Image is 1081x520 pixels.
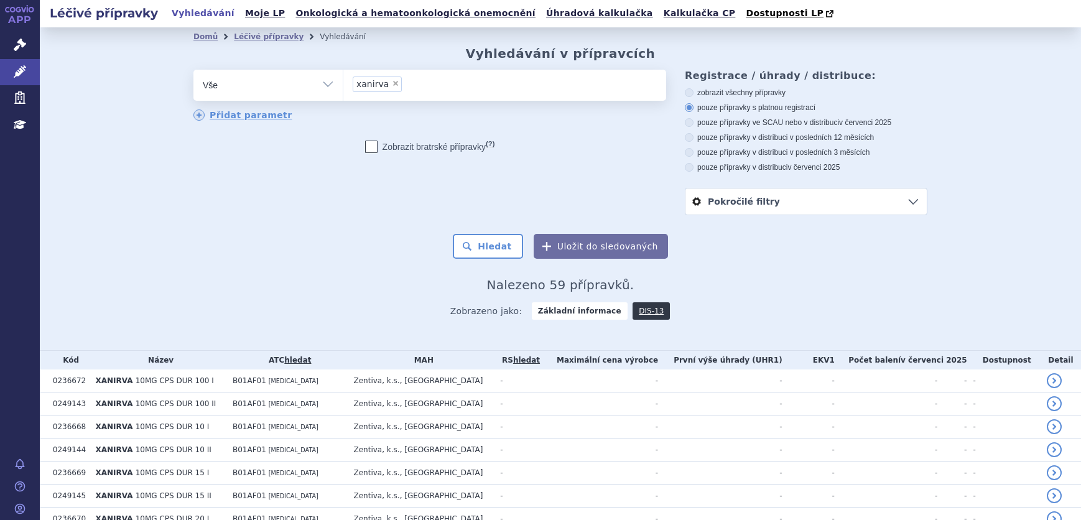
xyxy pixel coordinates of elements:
[95,491,132,500] span: XANIRVA
[685,162,927,172] label: pouze přípravky v distribuci
[136,491,211,500] span: 10MG CPS DUR 15 II
[685,147,927,157] label: pouze přípravky v distribuci v posledních 3 měsících
[47,485,90,508] td: 0249145
[47,392,90,416] td: 0249143
[348,351,494,369] th: MAH
[835,351,967,369] th: Počet balení
[269,447,318,453] span: [MEDICAL_DATA]
[233,376,266,385] span: B01AF01
[226,351,348,369] th: ATC
[937,485,967,508] td: -
[136,376,214,385] span: 10MG CPS DUR 100 I
[494,351,542,369] th: RS
[233,445,266,454] span: B01AF01
[835,485,938,508] td: -
[320,27,382,46] li: Vyhledávání
[542,351,658,369] th: Maximální cena výrobce
[542,485,658,508] td: -
[658,392,782,416] td: -
[532,302,628,320] strong: Základní informace
[782,392,835,416] td: -
[47,369,90,392] td: 0236672
[136,468,210,477] span: 10MG CPS DUR 15 I
[658,462,782,485] td: -
[633,302,670,320] a: DIS-13
[348,485,494,508] td: Zentiva, k.s., [GEOGRAPHIC_DATA]
[746,8,824,18] span: Dostupnosti LP
[1047,442,1062,457] a: detail
[193,32,218,41] a: Domů
[685,88,927,98] label: zobrazit všechny přípravky
[1041,351,1081,369] th: Detail
[47,416,90,439] td: 0236668
[40,4,168,22] h2: Léčivé přípravky
[542,5,657,22] a: Úhradová kalkulačka
[685,188,927,215] a: Pokročilé filtry
[660,5,740,22] a: Kalkulačka CP
[348,369,494,392] td: Zentiva, k.s., [GEOGRAPHIC_DATA]
[782,439,835,462] td: -
[835,369,938,392] td: -
[348,462,494,485] td: Zentiva, k.s., [GEOGRAPHIC_DATA]
[284,356,311,364] a: hledat
[234,32,304,41] a: Léčivé přípravky
[967,369,1041,392] td: -
[269,470,318,476] span: [MEDICAL_DATA]
[782,416,835,439] td: -
[685,118,927,128] label: pouze přípravky ve SCAU nebo v distribuci
[782,351,835,369] th: EKV1
[967,485,1041,508] td: -
[453,234,523,259] button: Hledat
[967,462,1041,485] td: -
[513,356,540,364] a: hledat
[292,5,539,22] a: Onkologická a hematoonkologická onemocnění
[967,416,1041,439] td: -
[1047,419,1062,434] a: detail
[658,485,782,508] td: -
[1047,396,1062,411] a: detail
[95,445,132,454] span: XANIRVA
[967,439,1041,462] td: -
[406,76,412,91] input: xanirva
[269,493,318,499] span: [MEDICAL_DATA]
[937,416,967,439] td: -
[835,439,938,462] td: -
[494,369,542,392] td: -
[782,485,835,508] td: -
[967,392,1041,416] td: -
[685,132,927,142] label: pouze přípravky v distribuci v posledních 12 měsících
[658,439,782,462] td: -
[937,392,967,416] td: -
[95,399,132,408] span: XANIRVA
[967,351,1041,369] th: Dostupnost
[233,422,266,431] span: B01AF01
[494,439,542,462] td: -
[356,80,389,88] span: xanirva
[685,70,927,81] h3: Registrace / úhrady / distribuce:
[542,416,658,439] td: -
[136,445,211,454] span: 10MG CPS DUR 10 II
[787,163,840,172] span: v červenci 2025
[269,424,318,430] span: [MEDICAL_DATA]
[95,468,132,477] span: XANIRVA
[233,491,266,500] span: B01AF01
[1047,465,1062,480] a: detail
[542,392,658,416] td: -
[835,462,938,485] td: -
[348,439,494,462] td: Zentiva, k.s., [GEOGRAPHIC_DATA]
[193,109,292,121] a: Přidat parametr
[233,468,266,477] span: B01AF01
[494,485,542,508] td: -
[534,234,668,259] button: Uložit do sledovaných
[365,141,495,153] label: Zobrazit bratrské přípravky
[1047,488,1062,503] a: detail
[47,462,90,485] td: 0236669
[742,5,840,22] a: Dostupnosti LP
[937,439,967,462] td: -
[835,392,938,416] td: -
[839,118,891,127] span: v červenci 2025
[348,416,494,439] td: Zentiva, k.s., [GEOGRAPHIC_DATA]
[542,439,658,462] td: -
[348,392,494,416] td: Zentiva, k.s., [GEOGRAPHIC_DATA]
[95,376,132,385] span: XANIRVA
